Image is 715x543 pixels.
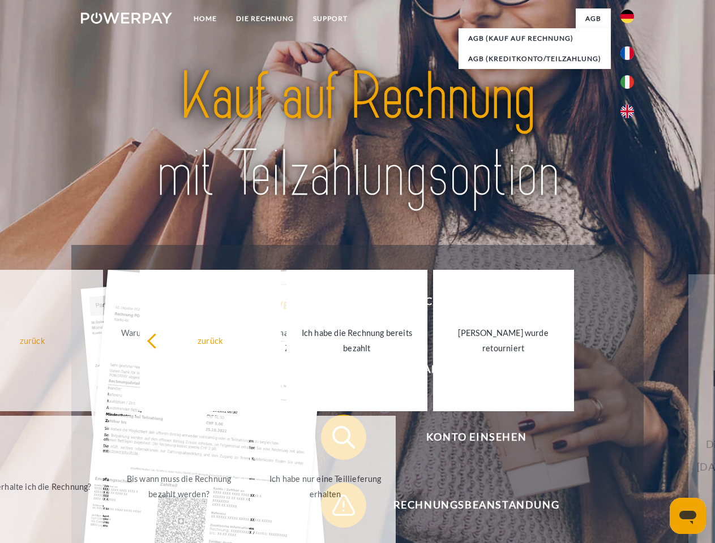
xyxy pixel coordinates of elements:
[620,105,634,118] img: en
[293,325,421,356] div: Ich habe die Rechnung bereits bezahlt
[184,8,226,29] a: Home
[459,28,611,49] a: AGB (Kauf auf Rechnung)
[459,49,611,69] a: AGB (Kreditkonto/Teilzahlung)
[147,333,274,348] div: zurück
[440,325,567,356] div: [PERSON_NAME] wurde retourniert
[303,8,357,29] a: SUPPORT
[620,75,634,89] img: it
[108,54,607,217] img: title-powerpay_de.svg
[337,482,615,528] span: Rechnungsbeanstandung
[321,482,615,528] button: Rechnungsbeanstandung
[576,8,611,29] a: agb
[115,471,243,502] div: Bis wann muss die Rechnung bezahlt werden?
[670,498,706,534] iframe: Schaltfläche zum Öffnen des Messaging-Fensters
[262,471,389,502] div: Ich habe nur eine Teillieferung erhalten
[115,325,243,356] div: Warum habe ich eine Rechnung erhalten?
[81,12,172,24] img: logo-powerpay-white.svg
[337,415,615,460] span: Konto einsehen
[620,46,634,60] img: fr
[620,10,634,23] img: de
[321,415,615,460] button: Konto einsehen
[226,8,303,29] a: DIE RECHNUNG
